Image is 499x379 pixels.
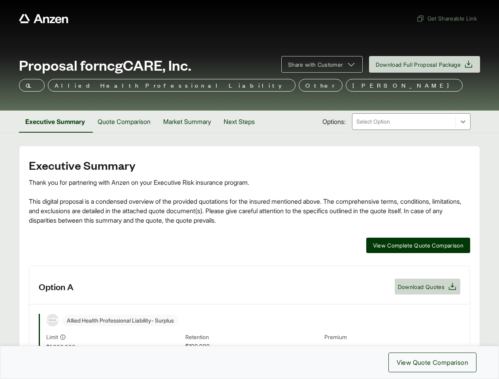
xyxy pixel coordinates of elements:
button: Executive Summary [19,111,91,133]
span: Limit [46,333,58,341]
h3: Option A [39,281,73,293]
span: Download Full Proposal Package [376,60,461,69]
button: Quote Comparison [91,111,157,133]
span: Options: [322,117,346,126]
a: Anzen website [19,14,68,23]
span: Proposal for ncgCARE, Inc. [19,57,191,73]
span: $100,000 [185,342,321,351]
button: Next Steps [217,111,261,133]
h2: Executive Summary [29,159,470,171]
span: Download Quotes [398,283,444,291]
button: View Complete Quote Comparison [366,238,471,253]
p: Allied Health Professional Liability [55,81,289,90]
div: Thank you for partnering with Anzen on your Executive Risk insurance program. This digital propos... [29,178,470,225]
span: Allied Health Professional Liability - Surplus [62,315,179,326]
p: Other [305,81,336,90]
span: Retention [185,333,321,342]
span: Share with Customer [288,60,343,69]
span: Get Shareable Link [416,14,477,23]
button: Download Quotes [395,279,460,295]
p: [PERSON_NAME] [352,81,456,90]
button: Market Summary [157,111,217,133]
p: GL [26,81,38,90]
span: $1,000,000 [46,343,182,351]
span: View Complete Quote Comparison [373,241,464,250]
button: Get Shareable Link [413,11,480,26]
span: View Quote Comparison [397,358,468,367]
img: Kinsale [47,318,58,322]
span: — [324,342,460,351]
button: Download Full Proposal Package [369,56,480,73]
button: Share with Customer [281,56,363,73]
span: Premium [324,333,460,342]
button: View Quote Comparison [388,353,476,372]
